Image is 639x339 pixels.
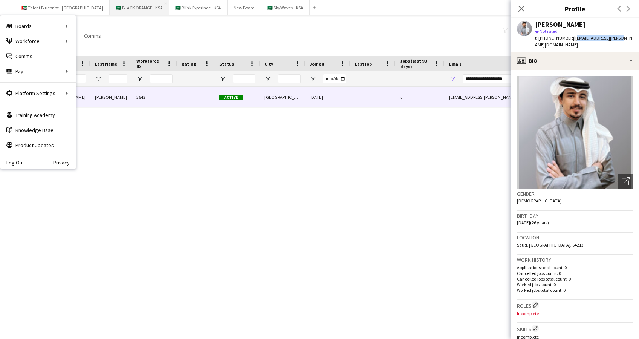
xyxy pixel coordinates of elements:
[517,265,633,270] p: Applications total count: 0
[261,0,310,15] button: 🇸🇦 SkyWaves - KSA
[463,74,591,83] input: Email Filter Input
[264,75,271,82] button: Open Filter Menu
[355,61,372,67] span: Last job
[182,61,196,67] span: Rating
[517,276,633,282] p: Cancelled jobs total count: 0
[517,198,562,204] span: [DEMOGRAPHIC_DATA]
[53,160,76,166] a: Privacy
[517,301,633,309] h3: Roles
[517,287,633,293] p: Worked jobs total count: 0
[517,234,633,241] h3: Location
[90,87,132,107] div: [PERSON_NAME]
[150,74,173,83] input: Workforce ID Filter Input
[0,18,76,34] div: Boards
[95,75,102,82] button: Open Filter Menu
[449,75,456,82] button: Open Filter Menu
[517,282,633,287] p: Worked jobs count: 0
[517,311,633,316] p: Incomplete
[219,61,234,67] span: Status
[81,31,104,41] a: Comms
[260,87,305,107] div: [GEOGRAPHIC_DATA]
[618,174,633,189] div: Open photos pop-in
[0,64,76,79] div: Pay
[396,87,445,107] div: 0
[132,87,177,107] div: 3643
[310,75,316,82] button: Open Filter Menu
[219,75,226,82] button: Open Filter Menu
[264,61,273,67] span: City
[109,74,127,83] input: Last Name Filter Input
[278,74,301,83] input: City Filter Input
[136,58,164,69] span: Workforce ID
[540,28,558,34] span: Not rated
[517,270,633,276] p: Cancelled jobs count: 0
[136,75,143,82] button: Open Filter Menu
[400,58,431,69] span: Jobs (last 90 days)
[0,160,24,166] a: Log Out
[84,32,101,39] span: Comms
[0,107,76,123] a: Training Academy
[0,86,76,101] div: Platform Settings
[517,256,633,263] h3: Work history
[535,35,574,41] span: t. [PHONE_NUMBER]
[535,21,585,28] div: [PERSON_NAME]
[517,242,584,248] span: Saud, [GEOGRAPHIC_DATA], 64213
[233,74,255,83] input: Status Filter Input
[67,74,86,83] input: First Name Filter Input
[449,61,461,67] span: Email
[517,76,633,189] img: Crew avatar or photo
[0,123,76,138] a: Knowledge Base
[0,49,76,64] a: Comms
[0,34,76,49] div: Workforce
[219,95,243,100] span: Active
[517,220,549,225] span: [DATE] (26 years)
[310,61,324,67] span: Joined
[517,190,633,197] h3: Gender
[511,4,639,14] h3: Profile
[95,61,117,67] span: Last Name
[169,0,228,15] button: 🇸🇦 Blink Experince - KSA
[445,87,595,107] div: [EMAIL_ADDRESS][PERSON_NAME][DOMAIN_NAME]
[228,0,261,15] button: New Board
[15,0,110,15] button: 🇦🇪 Talent Blueprint - [GEOGRAPHIC_DATA]
[323,74,346,83] input: Joined Filter Input
[517,325,633,333] h3: Skills
[511,52,639,70] div: Bio
[517,212,633,219] h3: Birthday
[305,87,350,107] div: [DATE]
[535,35,632,48] span: | [EMAIL_ADDRESS][PERSON_NAME][DOMAIN_NAME]
[0,138,76,153] a: Product Updates
[110,0,169,15] button: 🇸🇦 BLACK ORANGE - KSA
